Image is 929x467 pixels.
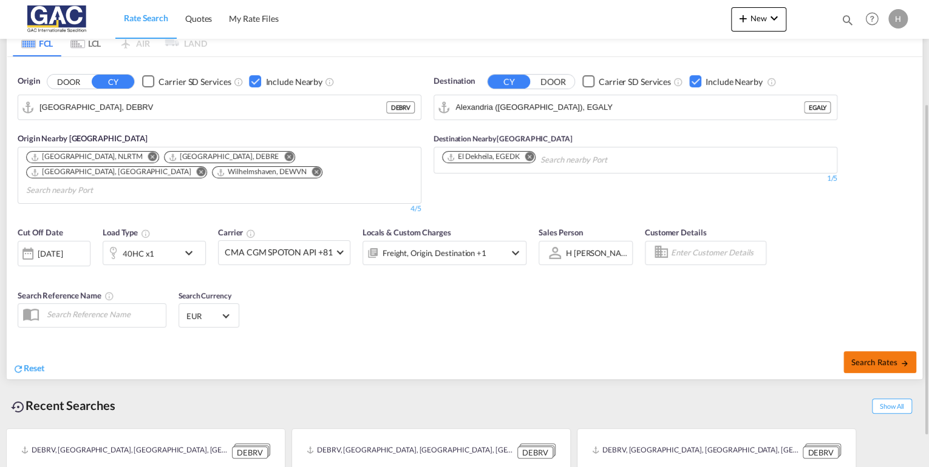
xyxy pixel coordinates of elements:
div: icon-refreshReset [13,362,44,375]
div: Hamburg, DEHAM [30,167,191,177]
md-icon: icon-information-outline [141,229,151,238]
div: Carrier SD Services [158,76,231,88]
span: Cut Off Date [18,227,63,237]
span: Quotes [185,13,212,24]
md-icon: icon-arrow-right [900,359,909,368]
input: Search nearby Port [26,181,141,200]
md-icon: icon-chevron-down [767,11,781,25]
button: Remove [276,152,294,164]
button: Remove [188,167,206,179]
md-icon: Unchecked: Ignores neighbouring ports when fetching rates.Checked : Includes neighbouring ports w... [325,77,335,87]
div: H [888,9,908,29]
button: DOOR [47,75,90,89]
button: icon-plus 400-fgNewicon-chevron-down [731,7,786,32]
md-icon: Unchecked: Search for CY (Container Yard) services for all selected carriers.Checked : Search for... [233,77,243,87]
div: Rotterdam, NLRTM [30,152,143,162]
md-pagination-wrapper: Use the left and right arrow keys to navigate between tabs [13,30,207,56]
span: Load Type [103,227,151,237]
div: icon-magnify [841,13,854,32]
div: 4/5 [410,204,421,214]
md-icon: icon-chevron-down [182,246,202,260]
span: Origin [18,75,39,87]
span: EUR [186,311,220,321]
span: My Rate Files [229,13,279,24]
md-checkbox: Checkbox No Ink [689,75,763,88]
div: Include Nearby [706,76,763,88]
md-icon: The selected Trucker/Carrierwill be displayed in the rate results If the rates are from another f... [246,229,256,238]
button: Remove [304,167,322,179]
div: Freight Origin Destination Factory Stuffing [383,244,486,261]
button: CY [92,75,134,89]
span: Origin Nearby [GEOGRAPHIC_DATA] [18,133,148,143]
md-icon: icon-plus 400-fg [736,11,750,25]
md-tab-item: LCL [61,30,110,56]
div: DEBRV [386,101,415,113]
button: DOOR [532,75,574,89]
md-input-container: Alexandria (El Iskandariya), EGALY [434,95,837,119]
div: DEBRV [517,446,553,459]
md-datepicker: Select [18,264,27,281]
md-checkbox: Checkbox No Ink [249,75,322,88]
span: New [736,13,781,23]
md-icon: Your search will be saved by the below given name [104,291,114,301]
span: Locals & Custom Charges [362,227,451,237]
span: CMA CGM SPOTON API +81 [225,246,333,258]
div: El Dekheila, EGEDK [446,152,519,162]
div: 1/5 [434,173,837,184]
div: Recent Searches [6,392,120,419]
input: Search by Port [455,98,804,116]
span: Destination [434,75,475,87]
div: [DATE] [38,248,63,259]
div: DEBRV [232,446,268,459]
div: Press delete to remove this chip. [446,152,522,162]
md-checkbox: Checkbox No Ink [582,75,671,88]
md-tab-item: FCL [13,30,61,56]
div: DEBRV [803,446,839,459]
div: DEBRV, Bremerhaven, Germany, Western Europe, Europe [592,443,800,459]
input: Search by Port [39,98,386,116]
div: DEBRV, Bremerhaven, Germany, Western Europe, Europe [307,443,514,459]
span: Reset [24,363,44,373]
div: 40HC x1icon-chevron-down [103,241,206,265]
md-chips-wrap: Chips container. Use arrow keys to select chips. [24,147,415,200]
md-chips-wrap: Chips container. Use arrow keys to select chips. [440,147,661,170]
div: Carrier SD Services [599,76,671,88]
span: Customer Details [645,227,706,237]
md-icon: icon-chevron-down [508,246,523,260]
div: Press delete to remove this chip. [30,167,193,177]
div: Press delete to remove this chip. [30,152,145,162]
md-icon: icon-magnify [841,13,854,27]
md-select: Sales Person: H menze [565,244,629,261]
button: CY [488,75,530,89]
button: Remove [517,152,535,164]
div: Wilhelmshaven, DEWVN [216,167,306,177]
div: Press delete to remove this chip. [216,167,308,177]
md-icon: icon-refresh [13,363,24,374]
input: Chips input. [540,150,656,170]
div: DEBRV, Bremerhaven, Germany, Western Europe, Europe [21,443,229,459]
div: Help [862,8,888,30]
div: Origin DOOR CY Checkbox No InkUnchecked: Search for CY (Container Yard) services for all selected... [7,57,922,380]
div: Include Nearby [265,76,322,88]
div: [DATE] [18,241,90,266]
span: Search Reference Name [18,291,114,300]
div: Press delete to remove this chip. [168,152,282,162]
div: EGALY [804,101,831,113]
span: Destination Nearby [GEOGRAPHIC_DATA] [434,134,572,143]
input: Enter Customer Details [671,244,762,262]
div: H [PERSON_NAME] [566,248,636,258]
img: 9f305d00dc7b11eeb4548362177db9c3.png [18,5,100,33]
div: Freight Origin Destination Factory Stuffingicon-chevron-down [362,241,526,265]
md-icon: Unchecked: Ignores neighbouring ports when fetching rates.Checked : Includes neighbouring ports w... [766,77,776,87]
span: Show All [872,398,912,414]
button: Search Ratesicon-arrow-right [843,351,916,373]
div: Bremen, DEBRE [168,152,279,162]
div: 40HC x1 [123,245,154,262]
md-icon: Unchecked: Search for CY (Container Yard) services for all selected carriers.Checked : Search for... [673,77,683,87]
md-input-container: Bremerhaven, DEBRV [18,95,421,119]
span: Sales Person [539,227,583,237]
span: Carrier [218,227,256,237]
md-icon: icon-backup-restore [11,400,26,414]
md-checkbox: Checkbox No Ink [142,75,231,88]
